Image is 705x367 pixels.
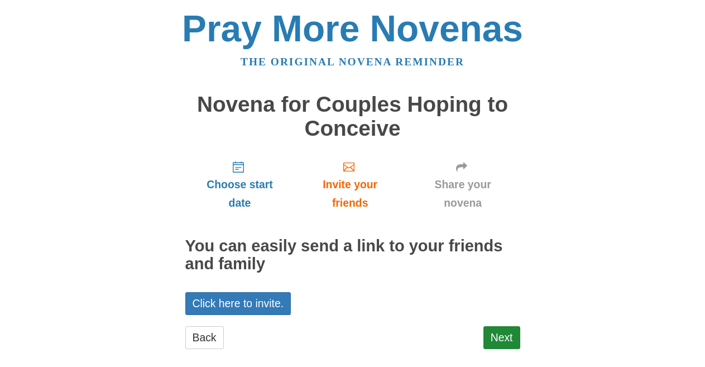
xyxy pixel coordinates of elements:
[305,175,394,212] span: Invite your friends
[185,237,520,273] h2: You can easily send a link to your friends and family
[185,326,224,349] a: Back
[185,93,520,140] h1: Novena for Couples Hoping to Conceive
[241,56,464,68] a: The original novena reminder
[406,151,520,218] a: Share your novena
[294,151,405,218] a: Invite your friends
[185,292,291,315] a: Click here to invite.
[483,326,520,349] a: Next
[196,175,284,212] span: Choose start date
[182,8,523,49] a: Pray More Novenas
[417,175,509,212] span: Share your novena
[185,151,295,218] a: Choose start date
